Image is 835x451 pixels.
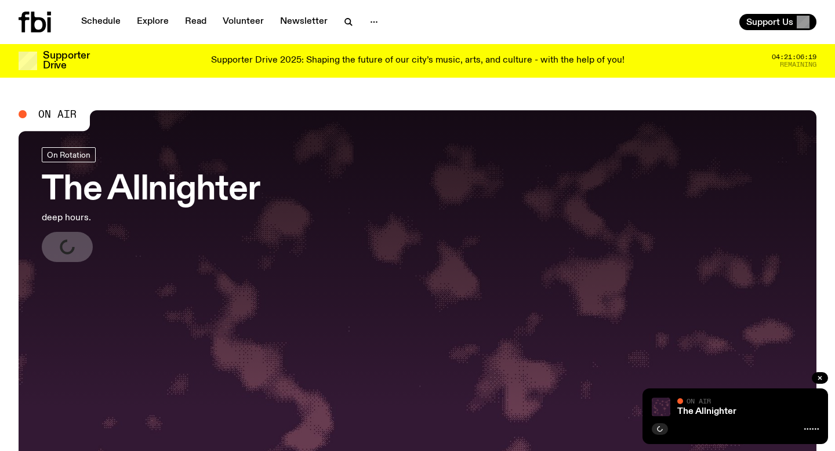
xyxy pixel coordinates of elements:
[746,17,793,27] span: Support Us
[43,51,89,71] h3: Supporter Drive
[780,61,816,68] span: Remaining
[42,147,260,262] a: The Allnighterdeep hours.
[216,14,271,30] a: Volunteer
[772,54,816,60] span: 04:21:06:19
[42,147,96,162] a: On Rotation
[47,150,90,159] span: On Rotation
[74,14,128,30] a: Schedule
[211,56,625,66] p: Supporter Drive 2025: Shaping the future of our city’s music, arts, and culture - with the help o...
[42,174,260,206] h3: The Allnighter
[677,407,736,416] a: The Allnighter
[178,14,213,30] a: Read
[687,397,711,405] span: On Air
[130,14,176,30] a: Explore
[273,14,335,30] a: Newsletter
[739,14,816,30] button: Support Us
[42,211,260,225] p: deep hours.
[38,109,77,119] span: On Air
